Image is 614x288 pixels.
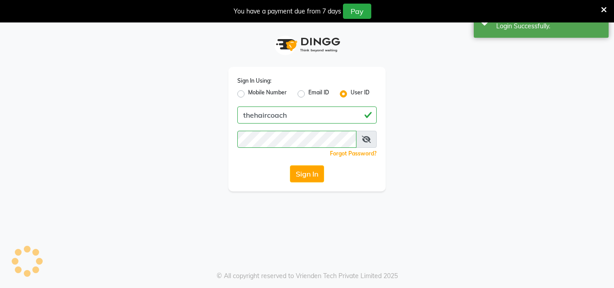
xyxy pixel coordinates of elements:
[343,4,371,19] button: Pay
[237,131,356,148] input: Username
[248,89,287,99] label: Mobile Number
[496,22,602,31] div: Login Successfully.
[308,89,329,99] label: Email ID
[237,106,377,124] input: Username
[290,165,324,182] button: Sign In
[351,89,369,99] label: User ID
[330,150,377,157] a: Forgot Password?
[234,7,341,16] div: You have a payment due from 7 days
[237,77,271,85] label: Sign In Using:
[271,31,343,58] img: logo1.svg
